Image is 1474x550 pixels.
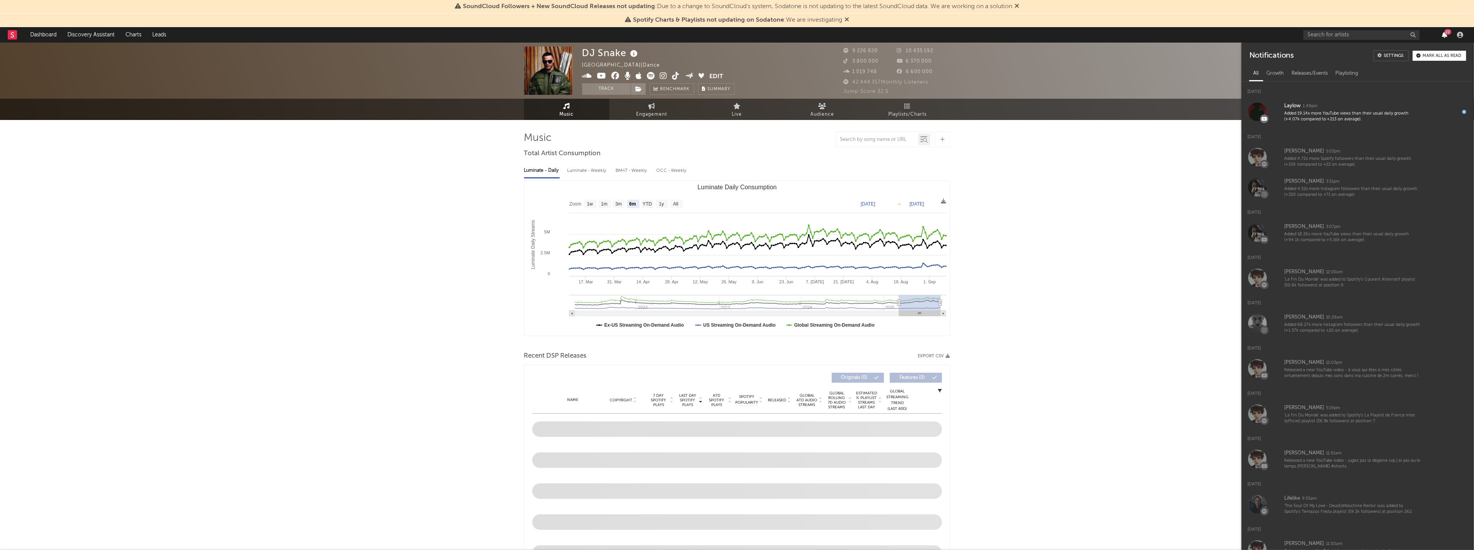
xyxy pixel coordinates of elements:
[844,48,878,53] span: 9 226 820
[1242,142,1474,172] a: [PERSON_NAME]5:03pmAdded 4.72x more Spotify followers than their usual daily growth (+106 compare...
[1284,494,1300,503] div: Lifelike
[698,83,735,95] button: Summary
[752,279,764,284] text: 9. Jun
[844,80,929,85] span: 42 444 357 Monthly Listeners
[587,202,593,207] text: 1w
[1242,429,1474,444] div: [DATE]
[547,271,550,276] text: 0
[548,397,599,403] div: Name
[650,83,694,95] a: Benchmark
[832,373,884,383] button: Originals(0)
[844,17,849,23] span: Dismiss
[897,48,933,53] span: 10 435 192
[657,164,688,177] div: OCC - Weekly
[810,110,834,119] span: Audience
[1284,177,1324,186] div: [PERSON_NAME]
[1242,489,1474,519] a: Lifelike9:55am'The Soul Of My Love - DeusExMaschine Remix' was added to Spotify's Temazos Fiesta ...
[1242,399,1474,429] a: [PERSON_NAME]5:19pm'La Fin Du Monde' was added to Spotify's La Playlist de France Inter (officiel...
[615,202,622,207] text: 3m
[660,85,690,94] span: Benchmark
[1284,111,1421,123] div: Added 19.14x more YouTube views than their usual daily growth (+4.07k compared to +213 on average).
[1242,474,1474,489] div: [DATE]
[894,279,908,284] text: 18. Aug
[1423,54,1462,58] div: Mark all as read
[582,61,669,70] div: [GEOGRAPHIC_DATA] | Dance
[888,110,927,119] span: Playlists/Charts
[659,202,664,207] text: 1y
[578,279,593,284] text: 17. Mar
[918,354,950,358] button: Export CSV
[865,99,950,120] a: Playlists/Charts
[604,322,684,328] text: Ex-US Streaming On-Demand Audio
[1284,186,1421,198] div: Added 4.52x more Instagram followers than their usual daily growth (+320 compared to +71 on avera...
[1326,269,1343,275] div: 12:00am
[844,89,889,94] span: Jump Score: 32.5
[1242,97,1474,127] a: Laylow1:49pmAdded 19.14x more YouTube views than their usual daily growth (+4.07k compared to +21...
[633,17,842,23] span: : We are investigating
[1442,32,1448,38] button: 22
[886,389,909,412] div: Global Streaming Trend (Last 60D)
[559,110,574,119] span: Music
[732,110,742,119] span: Live
[1384,54,1404,58] div: Settings
[678,393,698,407] span: Last Day Spotify Plays
[609,99,695,120] a: Engagement
[779,279,793,284] text: 23. Jun
[525,181,950,336] svg: Luminate Daily Consumption
[1242,248,1474,263] div: [DATE]
[1326,315,1343,320] div: 10:29am
[866,279,878,284] text: 4. Aug
[923,279,936,284] text: 1. Sep
[1288,67,1332,80] div: Releases/Events
[1284,539,1324,548] div: [PERSON_NAME]
[1326,360,1343,366] div: 12:03pm
[856,391,877,410] span: Estimated % Playlist Streams Last Day
[1242,353,1474,384] a: [PERSON_NAME]12:03pmReleased a new YouTube video - à vous qui êtes à mes côtés virtuellement depu...
[1284,503,1421,515] div: 'The Soul Of My Love - DeusExMaschine Remix' was added to Spotify's Temazos Fiesta playlist (59.2...
[62,27,120,43] a: Discovery Assistant
[1326,179,1340,185] div: 3:51pm
[1284,449,1324,458] div: [PERSON_NAME]
[636,279,650,284] text: 14. Apr
[1284,147,1324,156] div: [PERSON_NAME]
[844,69,877,74] span: 1 019 748
[1262,67,1288,80] div: Growth
[1242,172,1474,202] a: [PERSON_NAME]3:51pmAdded 4.52x more Instagram followers than their usual daily growth (+320 compa...
[1015,3,1019,10] span: Dismiss
[463,3,1012,10] span: : Due to a change to SoundCloud's system, Sodatone is not updating to the latest SoundCloud data....
[633,17,784,23] span: Spotify Charts & Playlists not updating on Sodatone
[582,46,640,59] div: DJ Snake
[147,27,172,43] a: Leads
[1284,267,1324,277] div: [PERSON_NAME]
[1242,308,1474,338] a: [PERSON_NAME]10:29amAdded 68.27x more Instagram followers than their usual daily growth (+1.37k c...
[1326,149,1341,154] div: 5:03pm
[601,202,607,207] text: 1m
[1326,541,1343,547] div: 11:00am
[1284,101,1301,111] div: Laylow
[1242,82,1474,97] div: [DATE]
[707,393,727,407] span: ATD Spotify Plays
[1326,224,1341,230] div: 3:07pm
[610,398,632,403] span: Copyright
[910,201,924,207] text: [DATE]
[530,220,536,269] text: Luminate Daily Streams
[703,322,776,328] text: US Streaming On-Demand Audio
[861,201,875,207] text: [DATE]
[826,391,848,410] span: Global Rolling 7D Audio Streams
[569,202,581,207] text: Zoom
[806,279,824,284] text: 7. [DATE]
[895,375,930,380] span: Features ( 0 )
[1304,30,1420,40] input: Search for artists
[648,393,669,407] span: 7 Day Spotify Plays
[1445,29,1452,35] div: 22
[708,87,731,91] span: Summary
[780,99,865,120] a: Audience
[616,164,649,177] div: BMAT - Weekly
[1284,403,1324,413] div: [PERSON_NAME]
[636,110,667,119] span: Engagement
[709,72,723,82] button: Edit
[1284,413,1421,425] div: 'La Fin Du Monde' was added to Spotify's La Playlist de France Inter (officiel) playlist (26.9k f...
[897,201,901,207] text: →
[544,230,550,234] text: 5M
[844,59,879,64] span: 3 800 000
